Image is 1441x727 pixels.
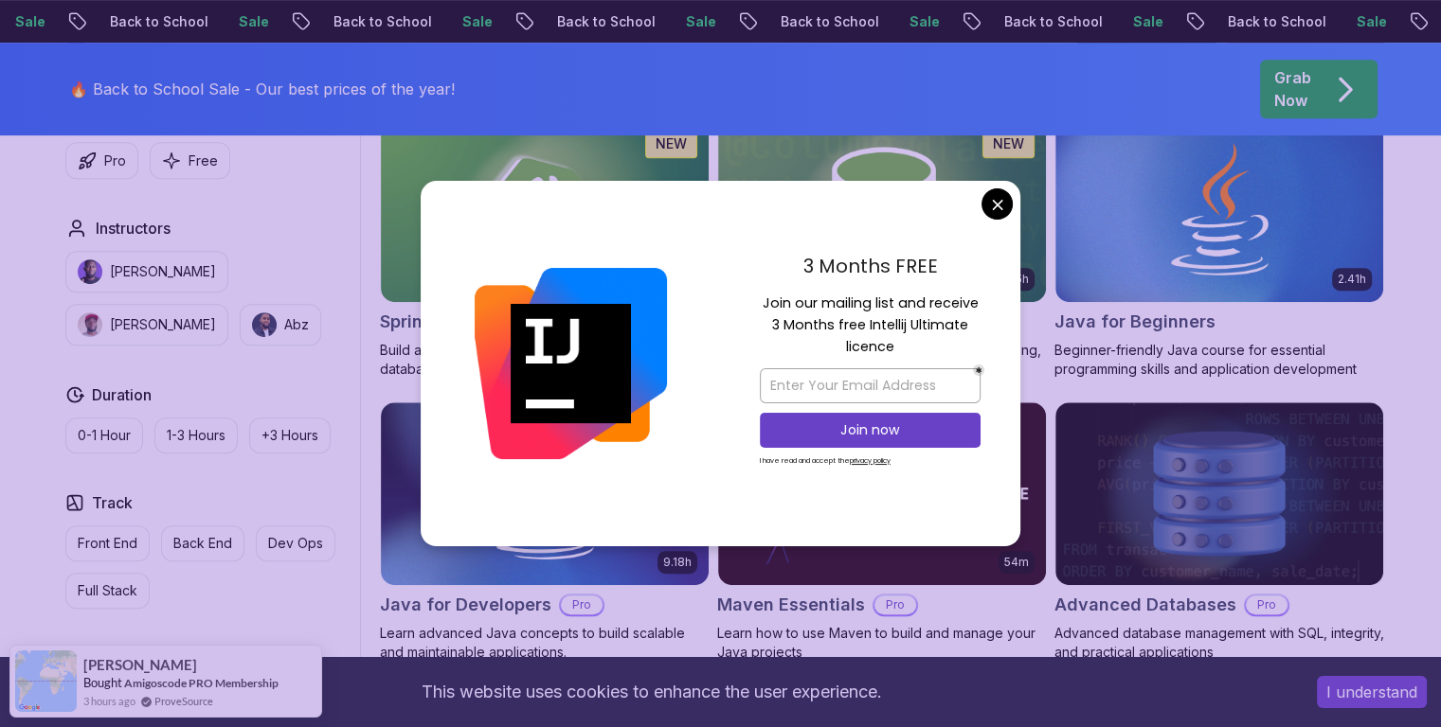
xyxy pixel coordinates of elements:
[69,78,455,100] p: 🔥 Back to School Sale - Our best prices of the year!
[1054,309,1216,335] h2: Java for Beginners
[94,12,223,31] p: Back to School
[261,426,318,445] p: +3 Hours
[993,134,1024,153] p: NEW
[124,676,279,690] a: Amigoscode PRO Membership
[380,592,551,618] h2: Java for Developers
[541,12,670,31] p: Back to School
[256,525,335,561] button: Dev Ops
[765,12,893,31] p: Back to School
[1054,592,1236,618] h2: Advanced Databases
[154,693,213,709] a: ProveSource
[1317,676,1427,708] button: Accept cookies
[380,401,710,663] a: Java for Developers card9.18hJava for DevelopersProLearn advanced Java concepts to build scalable...
[1341,12,1401,31] p: Sale
[65,251,228,293] button: instructor img[PERSON_NAME]
[150,142,230,179] button: Free
[656,134,687,153] p: NEW
[874,595,916,614] p: Pro
[381,402,709,586] img: Java for Developers card
[670,12,730,31] p: Sale
[380,117,710,379] a: Spring Boot for Beginners card1.67hNEWSpring Boot for BeginnersBuild a CRUD API with Spring Boot ...
[14,671,1288,713] div: This website uses cookies to enhance the user experience.
[189,151,218,170] p: Free
[78,312,102,337] img: instructor img
[15,650,77,712] img: provesource social proof notification image
[78,426,131,445] p: 0-1 Hour
[65,525,150,561] button: Front End
[173,534,232,553] p: Back End
[65,417,143,453] button: 0-1 Hour
[1212,12,1341,31] p: Back to School
[268,534,323,553] p: Dev Ops
[78,581,137,600] p: Full Stack
[92,491,133,514] h2: Track
[1004,555,1029,570] p: 54m
[381,118,709,302] img: Spring Boot for Beginners card
[78,534,137,553] p: Front End
[65,573,150,609] button: Full Stack
[561,595,603,614] p: Pro
[284,315,309,334] p: Abz
[663,555,692,570] p: 9.18h
[96,217,171,239] h2: Instructors
[110,315,216,334] p: [PERSON_NAME]
[317,12,446,31] p: Back to School
[161,525,244,561] button: Back End
[1054,117,1384,379] a: Java for Beginners card2.41hJava for BeginnersBeginner-friendly Java course for essential program...
[1055,402,1383,586] img: Advanced Databases card
[167,426,225,445] p: 1-3 Hours
[1054,401,1384,663] a: Advanced Databases cardAdvanced DatabasesProAdvanced database management with SQL, integrity, and...
[380,624,710,662] p: Learn advanced Java concepts to build scalable and maintainable applications.
[1338,272,1366,287] p: 2.41h
[252,312,277,337] img: instructor img
[65,142,138,179] button: Pro
[380,309,597,335] h2: Spring Boot for Beginners
[380,341,710,379] p: Build a CRUD API with Spring Boot and PostgreSQL database using Spring Data JPA and Spring AI
[104,151,126,170] p: Pro
[893,12,954,31] p: Sale
[446,12,507,31] p: Sale
[988,12,1117,31] p: Back to School
[83,675,122,690] span: Bought
[154,417,238,453] button: 1-3 Hours
[717,592,865,618] h2: Maven Essentials
[1054,341,1384,379] p: Beginner-friendly Java course for essential programming skills and application development
[83,657,197,673] span: [PERSON_NAME]
[1246,595,1288,614] p: Pro
[110,262,216,281] p: [PERSON_NAME]
[83,693,135,709] span: 3 hours ago
[78,259,102,284] img: instructor img
[1054,624,1384,662] p: Advanced database management with SQL, integrity, and practical applications
[65,304,228,346] button: instructor img[PERSON_NAME]
[717,624,1047,662] p: Learn how to use Maven to build and manage your Java projects
[92,383,152,406] h2: Duration
[240,304,321,346] button: instructor imgAbz
[249,417,331,453] button: +3 Hours
[223,12,283,31] p: Sale
[1274,66,1311,112] p: Grab Now
[1117,12,1178,31] p: Sale
[1055,118,1383,302] img: Java for Beginners card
